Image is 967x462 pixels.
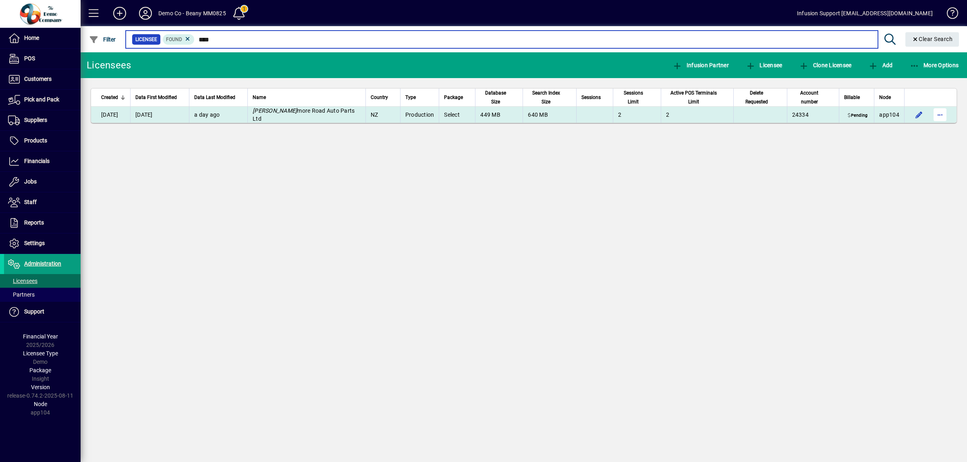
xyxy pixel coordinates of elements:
span: Jobs [24,178,37,185]
span: Suppliers [24,117,47,123]
span: more Road Auto Parts Ltd [253,107,355,122]
a: Support [4,302,81,322]
span: Support [24,308,44,315]
button: More options [934,108,946,121]
span: Pick and Pack [24,96,59,103]
span: Infusion Partner [672,62,729,68]
button: Add [107,6,133,21]
a: Suppliers [4,110,81,130]
div: Licensees [87,59,131,72]
span: Node [879,93,891,102]
a: POS [4,49,81,69]
td: [DATE] [130,107,189,123]
a: Settings [4,233,81,254]
a: Licensees [4,274,81,288]
span: app104.prod.infusionbusinesssoftware.com [879,111,899,118]
span: Partners [8,291,35,298]
span: Clear Search [912,36,953,42]
span: Country [371,93,388,102]
a: Home [4,28,81,48]
span: Node [34,401,47,407]
span: Data First Modified [135,93,177,102]
a: Knowledge Base [941,2,957,28]
a: Pick and Pack [4,90,81,110]
span: Add [868,62,892,68]
button: Add [866,58,894,72]
span: Clone Licensee [799,62,851,68]
span: Sessions Limit [618,89,649,106]
a: Reports [4,213,81,233]
div: Infusion Support [EMAIL_ADDRESS][DOMAIN_NAME] [797,7,933,20]
span: Pending [846,112,869,119]
span: Staff [24,199,37,205]
span: Licensee Type [23,350,58,357]
div: Node [879,93,899,102]
a: Products [4,131,81,151]
span: Package [29,367,51,373]
div: Type [405,93,434,102]
td: NZ [365,107,400,123]
div: Database Size [480,89,518,106]
td: 449 MB [475,107,523,123]
span: Name [253,93,266,102]
div: Search Index Size [528,89,571,106]
span: Customers [24,76,52,82]
span: Active POS Terminals Limit [666,89,722,106]
span: POS [24,55,35,62]
div: Country [371,93,395,102]
span: Products [24,137,47,144]
td: Production [400,107,439,123]
button: Profile [133,6,158,21]
div: Data Last Modified [194,93,243,102]
span: More Options [910,62,959,68]
div: Account number [792,89,834,106]
div: Package [444,93,470,102]
span: Reports [24,219,44,226]
span: Type [405,93,416,102]
div: Billable [844,93,869,102]
span: Licensees [8,278,37,284]
a: Staff [4,192,81,212]
td: 640 MB [523,107,576,123]
div: Delete Requested [739,89,782,106]
span: Sessions [581,93,601,102]
button: Clone Licensee [797,58,853,72]
button: Licensee [744,58,784,72]
span: Database Size [480,89,510,106]
td: Select [439,107,475,123]
td: [DATE] [91,107,130,123]
span: Account number [792,89,827,106]
td: a day ago [189,107,247,123]
div: Sessions Limit [618,89,656,106]
span: Created [101,93,118,102]
span: Filter [89,36,116,43]
span: Found [166,37,182,42]
div: Demo Co - Beany MM0825 [158,7,226,20]
span: Licensee [746,62,782,68]
span: Version [31,384,50,390]
span: Licensee [135,35,157,43]
button: Infusion Partner [670,58,731,72]
span: Financials [24,158,50,164]
em: [PERSON_NAME] [253,107,297,114]
div: Active POS Terminals Limit [666,89,729,106]
td: 24334 [787,107,839,123]
td: 2 [661,107,734,123]
div: Data First Modified [135,93,184,102]
span: Package [444,93,463,102]
span: Settings [24,240,45,246]
span: Home [24,35,39,41]
span: Financial Year [23,333,58,340]
button: Filter [87,32,118,47]
a: Partners [4,288,81,301]
a: Customers [4,69,81,89]
div: Created [101,93,125,102]
span: Data Last Modified [194,93,235,102]
button: Clear [905,32,959,47]
span: Administration [24,260,61,267]
span: Search Index Size [528,89,564,106]
td: 2 [613,107,661,123]
div: Name [253,93,361,102]
a: Financials [4,151,81,171]
a: Jobs [4,172,81,192]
